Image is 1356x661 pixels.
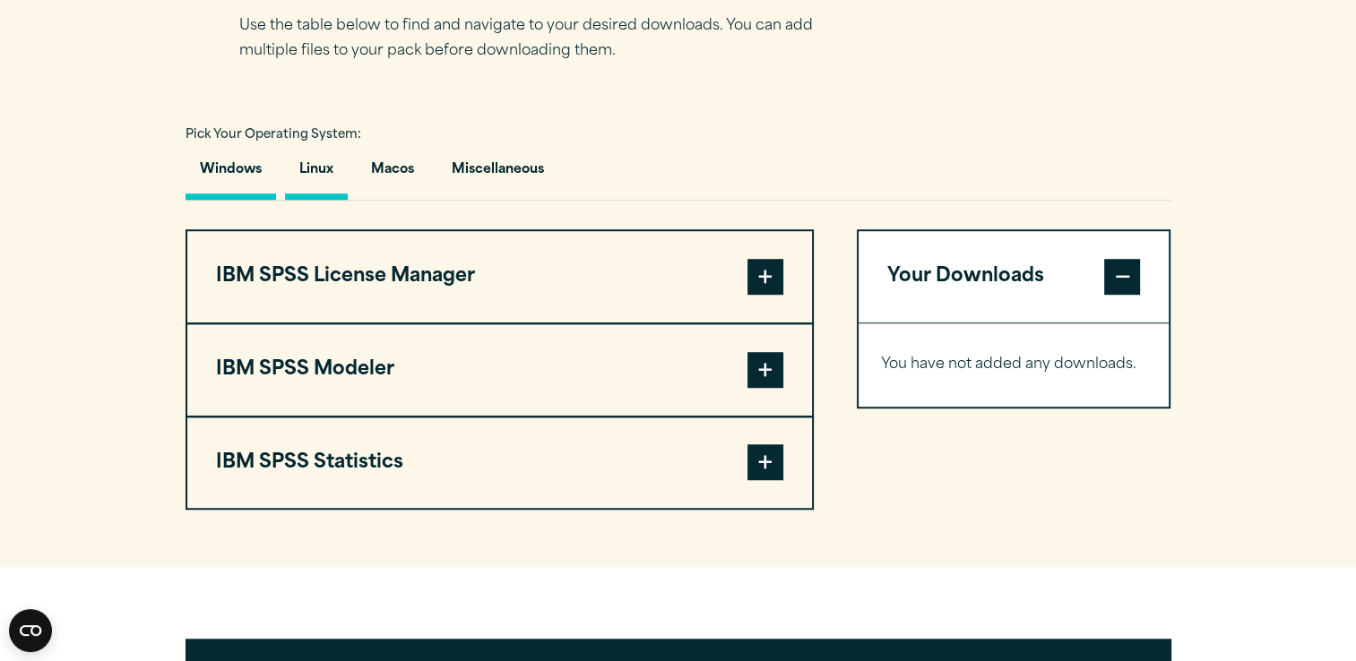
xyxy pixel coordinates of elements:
button: IBM SPSS License Manager [187,231,812,322]
button: Windows [186,149,276,200]
button: Linux [285,149,348,200]
button: IBM SPSS Statistics [187,417,812,509]
button: Macos [357,149,428,200]
p: You have not added any downloads. [881,352,1147,378]
button: IBM SPSS Modeler [187,324,812,416]
p: Use the table below to find and navigate to your desired downloads. You can add multiple files to... [239,13,840,65]
button: Open CMP widget [9,609,52,652]
div: Your Downloads [859,322,1170,407]
button: Your Downloads [859,231,1170,322]
span: Pick Your Operating System: [186,129,361,141]
button: Miscellaneous [437,149,558,200]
